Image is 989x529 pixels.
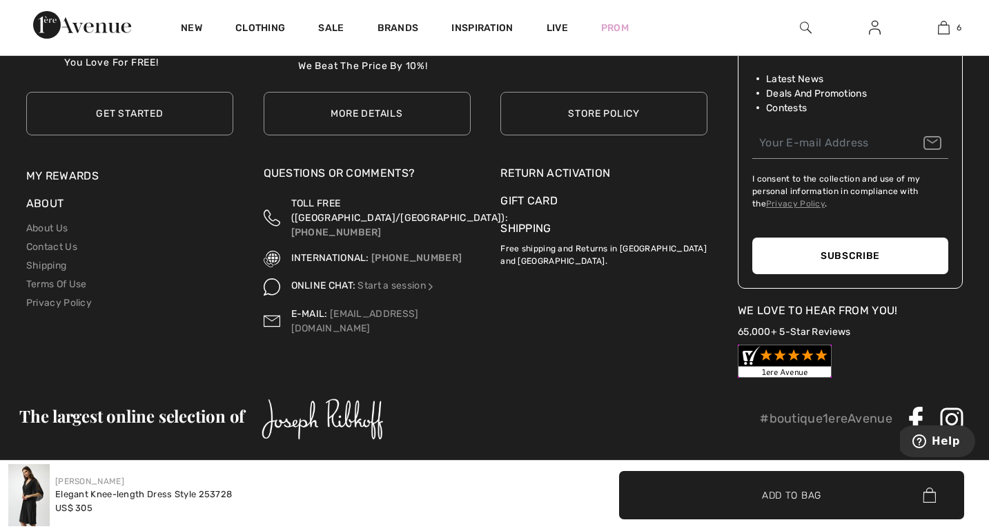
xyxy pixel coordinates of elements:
a: [PERSON_NAME] [55,477,124,486]
img: Customer Reviews [738,345,832,378]
img: Instagram [939,407,964,432]
img: Elegant Knee-Length Dress Style 253728 [8,464,50,526]
span: E-MAIL: [291,308,328,320]
span: ONLINE CHAT: [291,280,356,291]
div: We Love To Hear From You! [738,302,963,319]
img: Online Chat [426,282,435,291]
img: Online Chat [264,278,280,295]
a: Sign In [858,19,892,37]
span: The largest online selection of [19,405,244,427]
img: Bag.svg [923,488,936,503]
span: 6 [957,21,961,34]
p: We Beat The Price By 10%! [298,59,471,86]
a: Clothing [235,22,285,37]
img: My Bag [938,19,950,36]
p: Collect Rewards To Order What You Love For FREE! [64,41,233,68]
label: I consent to the collection and use of my personal information in compliance with the . [752,173,948,210]
a: More Details [264,92,471,135]
img: Contact us [264,307,280,336]
span: Contests [766,101,807,115]
div: Elegant Knee-length Dress Style 253728 [55,488,232,501]
p: #boutique1ereAvenue [760,410,892,428]
a: 6 [910,19,977,36]
img: Facebook [903,407,928,432]
button: Subscribe [752,238,948,274]
img: 1ère Avenue [33,11,131,39]
iframe: Opens a widget where you can find more information [900,425,975,460]
div: About [26,195,233,219]
a: Privacy Policy [26,297,92,309]
img: search the website [800,19,812,36]
a: Contact Us [26,241,77,253]
span: Add to Bag [762,488,821,502]
a: Terms Of Use [26,278,87,290]
a: Shipping [500,222,551,235]
a: Sale [318,22,344,37]
span: Deals And Promotions [766,86,867,101]
input: Your E-mail Address [752,128,948,159]
a: Store Policy [500,92,707,135]
p: Free shipping and Returns in [GEOGRAPHIC_DATA] and [GEOGRAPHIC_DATA]. [500,237,707,267]
a: Shipping [26,260,66,271]
a: 65,000+ 5-Star Reviews [738,326,851,338]
button: Add to Bag [619,471,964,519]
a: Start a session [358,280,435,291]
a: Return Activation [500,165,707,182]
img: International [264,251,280,267]
span: TOLL FREE ([GEOGRAPHIC_DATA]/[GEOGRAPHIC_DATA]): [291,198,508,224]
a: Privacy Policy [766,199,825,209]
a: Brands [378,22,419,37]
span: Latest News [766,72,823,86]
a: Live [547,21,568,35]
img: Joseph Ribkoff [262,398,384,440]
a: Gift Card [500,193,707,209]
a: [EMAIL_ADDRESS][DOMAIN_NAME] [291,308,419,334]
span: US$ 305 [55,503,92,513]
a: [PHONE_NUMBER] [371,252,462,264]
a: Get Started [26,92,233,135]
span: INTERNATIONAL: [291,252,369,264]
div: Questions or Comments? [264,165,471,189]
img: Toll Free (Canada/US) [264,196,280,240]
a: New [181,22,202,37]
span: Inspiration [451,22,513,37]
a: Prom [601,21,629,35]
a: [PHONE_NUMBER] [291,227,382,238]
a: My Rewards [26,169,99,182]
a: About Us [26,222,68,234]
img: My Info [869,19,881,36]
